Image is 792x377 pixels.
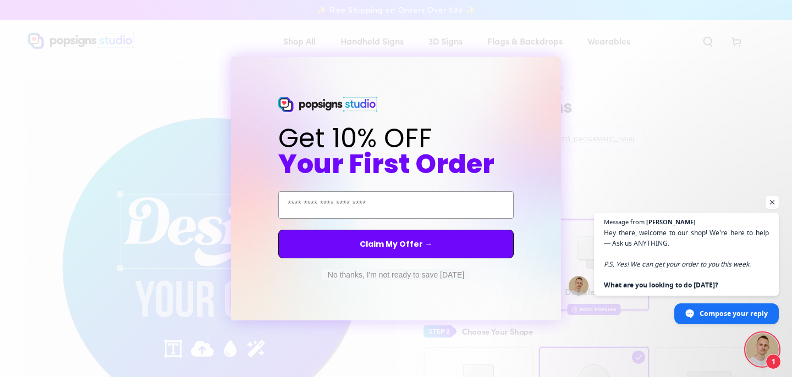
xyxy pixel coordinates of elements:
[700,304,768,323] span: Compose your reply
[646,219,696,225] span: [PERSON_NAME]
[766,354,781,369] span: 1
[604,219,645,225] span: Message from
[278,97,377,112] img: Popsigns Studio
[604,228,769,290] span: Hey there, welcome to our shop! We're here to help — Ask us ANYTHING.
[278,230,514,258] button: Claim My Offer →
[278,120,432,157] span: Get 10% OFF
[278,146,494,182] span: Your First Order
[746,333,779,366] div: Open chat
[322,269,470,280] button: No thanks, I'm not ready to save [DATE]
